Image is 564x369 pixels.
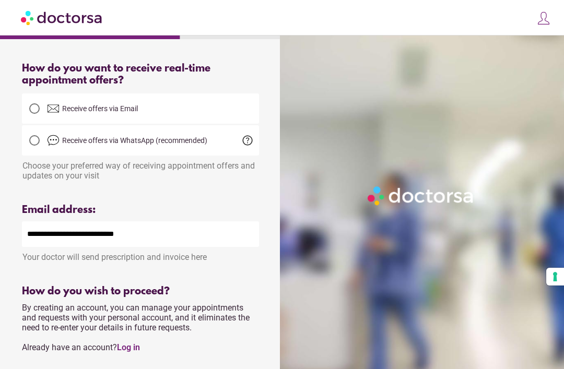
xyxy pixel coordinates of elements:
img: Logo-Doctorsa-trans-White-partial-flat.png [365,183,477,208]
img: email [47,102,60,115]
div: How do you want to receive real-time appointment offers? [22,63,259,87]
div: Your doctor will send prescription and invoice here [22,247,259,262]
span: Receive offers via Email [62,104,138,113]
img: Doctorsa.com [21,6,103,29]
div: Email address: [22,204,259,216]
span: help [241,134,254,147]
img: icons8-customer-100.png [536,11,551,26]
img: chat [47,134,60,147]
span: Receive offers via WhatsApp (recommended) [62,136,207,145]
button: Your consent preferences for tracking technologies [546,268,564,285]
span: By creating an account, you can manage your appointments and requests with your personal account,... [22,303,250,352]
a: Log in [117,342,140,352]
div: How do you wish to proceed? [22,285,259,297]
div: Choose your preferred way of receiving appointment offers and updates on your visit [22,156,259,181]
